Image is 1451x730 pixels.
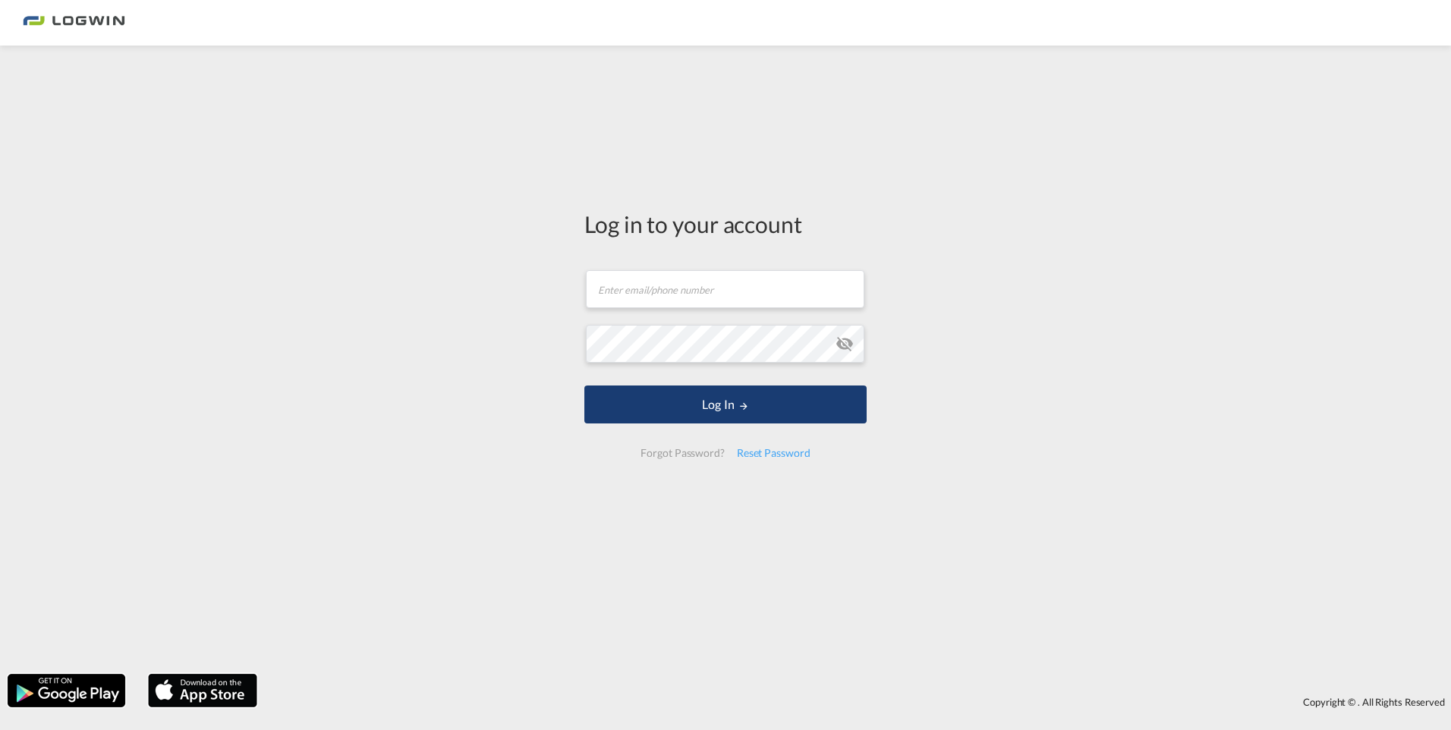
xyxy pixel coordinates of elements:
img: apple.png [146,672,259,709]
div: Forgot Password? [634,439,730,467]
img: google.png [6,672,127,709]
div: Reset Password [731,439,817,467]
div: Copyright © . All Rights Reserved [265,689,1451,715]
input: Enter email/phone number [586,270,864,308]
md-icon: icon-eye-off [836,335,854,353]
div: Log in to your account [584,208,867,240]
img: bc73a0e0d8c111efacd525e4c8ad7d32.png [23,6,125,40]
button: LOGIN [584,385,867,423]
